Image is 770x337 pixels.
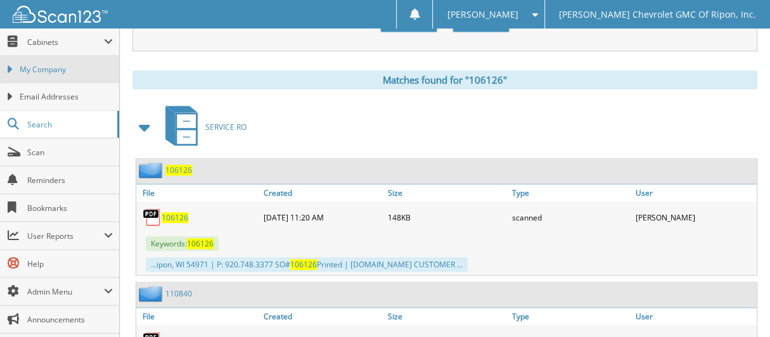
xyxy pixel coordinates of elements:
[13,6,108,23] img: scan123-logo-white.svg
[139,286,165,302] img: folder2.png
[139,162,165,178] img: folder2.png
[165,288,192,299] a: 110840
[187,238,214,249] span: 106126
[385,205,509,230] div: 148KB
[27,147,113,158] span: Scan
[27,258,113,269] span: Help
[27,37,104,48] span: Cabinets
[385,184,509,201] a: Size
[385,308,509,325] a: Size
[260,205,385,230] div: [DATE] 11:20 AM
[136,308,260,325] a: File
[27,231,104,241] span: User Reports
[146,236,219,251] span: Keywords:
[136,184,260,201] a: File
[632,205,757,230] div: [PERSON_NAME]
[27,119,111,130] span: Search
[162,212,188,223] a: 106126
[20,64,113,75] span: My Company
[508,308,632,325] a: Type
[632,184,757,201] a: User
[27,286,104,297] span: Admin Menu
[290,259,317,270] span: 106126
[205,122,247,132] span: SERVICE RO
[559,11,756,18] span: [PERSON_NAME] Chevrolet GMC Of Ripon, Inc.
[158,102,247,152] a: SERVICE RO
[20,91,113,103] span: Email Addresses
[260,184,385,201] a: Created
[707,276,770,337] iframe: Chat Widget
[27,203,113,213] span: Bookmarks
[132,70,757,89] div: Matches found for "106126"
[165,165,192,175] a: 106126
[260,308,385,325] a: Created
[508,205,632,230] div: scanned
[27,314,113,325] span: Announcements
[632,308,757,325] a: User
[27,175,113,186] span: Reminders
[143,208,162,227] img: PDF.png
[146,257,468,272] div: ...ipon, WI 54971 | P: 920.748.3377 SO# Printed | [DOMAIN_NAME] CUSTOMER ...
[508,184,632,201] a: Type
[447,11,518,18] span: [PERSON_NAME]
